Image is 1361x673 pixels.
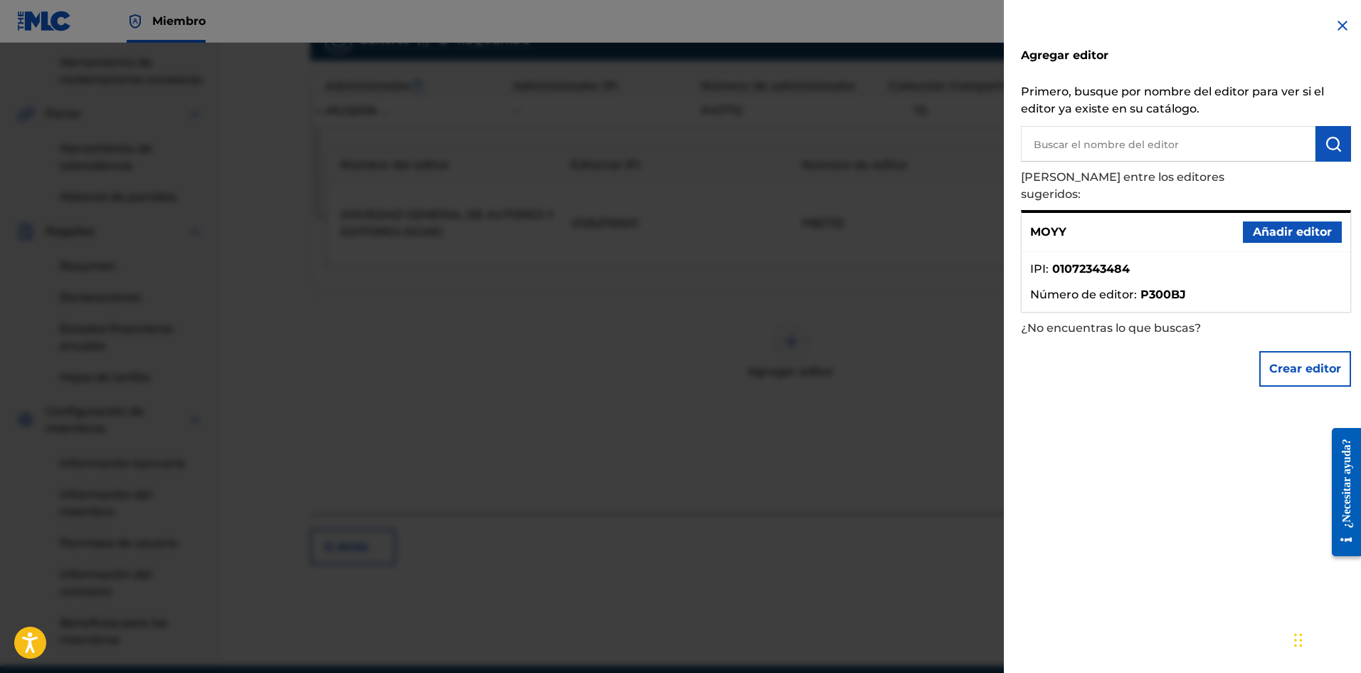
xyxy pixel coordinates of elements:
[1243,221,1342,243] button: Añadir editor
[1290,605,1361,673] iframe: Widget de chat
[1021,170,1224,201] font: [PERSON_NAME] entre los editores sugeridos:
[1030,262,1046,276] font: IPI
[1021,48,1108,62] font: Agregar editor
[1325,135,1342,152] img: Búsqueda de obras
[1321,416,1361,568] iframe: Centro de recursos
[127,13,144,30] img: Titular de los derechos superior
[1030,288,1134,301] font: Número de editor
[17,11,72,31] img: Logotipo del MLC
[1030,225,1066,239] font: MOYY
[152,14,206,28] font: Miembro
[1259,351,1351,387] button: Crear editor
[1021,321,1201,335] font: ¿No encuentras lo que buscas?
[1253,225,1332,239] font: Añadir editor
[1052,262,1130,276] font: 01072343484
[1294,619,1303,662] div: Arrastrar
[1140,288,1186,301] font: P300BJ
[1269,362,1341,375] font: Crear editor
[1046,262,1049,276] font: :
[1021,85,1324,115] font: Primero, busque por nombre del editor para ver si el editor ya existe en su catálogo.
[1134,288,1137,301] font: :
[1021,126,1315,162] input: Buscar el nombre del editor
